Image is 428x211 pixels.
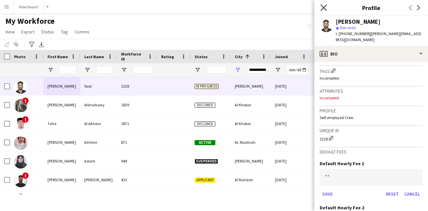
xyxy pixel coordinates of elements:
span: View [5,29,15,35]
div: 1839 [117,96,157,114]
div: [PERSON_NAME] [43,77,80,95]
button: Open Filter Menu [84,67,90,73]
span: Status [195,54,208,59]
span: Status [41,29,54,35]
div: [DATE] [271,114,311,133]
span: t. [PHONE_NUMBER] [336,31,370,36]
div: 1871 [117,114,157,133]
span: Joined [275,54,288,59]
button: Open Filter Menu [195,67,201,73]
div: [DATE] [271,152,311,170]
button: Open Filter Menu [47,67,53,73]
div: [PERSON_NAME] [43,189,80,208]
div: [PERSON_NAME] [80,171,117,189]
img: Ali Bahar [14,193,27,206]
div: [PERSON_NAME] [231,77,271,95]
div: Almtire [80,133,117,151]
span: Last Name [84,54,104,59]
img: Amtul Malik Aslam [14,155,27,169]
h3: Default fees [320,149,423,155]
div: [DATE] [271,171,311,189]
span: Suspended [195,159,218,164]
div: AL Madinah [231,133,271,151]
span: Declined [195,121,215,126]
div: [DATE] [271,189,311,208]
span: Not rated [340,25,356,30]
span: Active [195,140,215,145]
span: Photo [14,54,25,59]
div: Bio [314,46,428,62]
button: Save [320,189,335,199]
input: First Name Filter Input [60,66,76,74]
img: Adam Alsharkawy [14,99,27,112]
button: Cancel [402,189,423,199]
div: 1730 [117,189,157,208]
div: [DATE] [271,133,311,151]
div: 1328 [117,77,157,95]
div: [PERSON_NAME] [43,133,80,151]
div: [PERSON_NAME] [336,19,381,25]
h3: Profile [320,108,423,114]
img: Taha Al Akhdar [14,118,27,131]
button: Open Filter Menu [275,67,281,73]
div: Al Khobar [231,114,271,133]
button: Reset [383,189,402,199]
span: My Workforce [5,16,55,26]
input: Joined Filter Input [287,66,307,74]
div: 433 [117,171,157,189]
div: 871 [117,133,157,151]
h3: Unique ID [320,127,423,133]
button: Open Filter Menu [235,67,241,73]
div: Bahar [80,189,117,208]
img: Mohamed Yasir [14,80,27,94]
div: Al Nahdah 1 [231,189,271,208]
a: Export [19,27,37,36]
img: Barjas Almtire [14,136,27,150]
span: Rating [161,54,174,59]
span: ! [22,97,29,104]
button: New Board [14,0,43,13]
div: [PERSON_NAME] [43,96,80,114]
div: [DATE] [271,77,311,95]
div: 949 [117,152,157,170]
input: Status Filter Input [207,66,227,74]
h3: Profile [314,3,428,12]
a: Comms [72,27,92,36]
app-action-btn: Advanced filters [28,40,36,48]
input: Last Name Filter Input [96,66,113,74]
span: Export [21,29,34,35]
div: Contacted by [PERSON_NAME] , Contacted by [PERSON_NAME] [311,171,351,189]
p: Self-employed Crew [320,115,423,120]
div: [DATE] [271,96,311,114]
div: Alsharkawy [80,96,117,114]
span: City [235,54,242,59]
div: Aslam [80,152,117,170]
span: Workforce ID [121,51,145,62]
span: | [PERSON_NAME][EMAIL_ADDRESS][DOMAIN_NAME] [336,31,421,42]
div: Al Nahdah [231,171,271,189]
span: Applicant [195,178,215,183]
span: Comms [75,29,90,35]
a: Tag [58,27,71,36]
div: Taha [43,114,80,133]
div: [PERSON_NAME] [43,171,80,189]
h3: Default Hourly Fee 1 [320,161,364,167]
span: Declined [195,103,215,108]
div: [PERSON_NAME] [43,152,80,170]
div: 1328 [320,135,423,141]
h3: Default Hourly Fee 2 [320,205,364,211]
div: [PERSON_NAME] [231,152,271,170]
div: Al Akhdar [80,114,117,133]
p: Incomplete [320,76,423,81]
img: Mohammed Ali [14,174,27,187]
span: ! [22,116,29,123]
a: View [3,27,17,36]
span: ! [22,172,29,179]
div: Al Khobar [231,96,271,114]
span: Tag [61,29,68,35]
span: First Name [47,54,68,59]
button: Open Filter Menu [121,67,127,73]
p: Incomplete [320,95,423,100]
div: Yasir [80,77,117,95]
input: Workforce ID Filter Input [133,66,153,74]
